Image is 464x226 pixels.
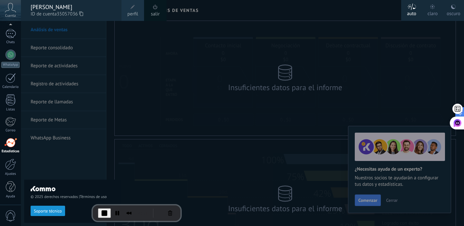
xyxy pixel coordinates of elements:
span: ID de cuenta [31,11,115,18]
div: Estadísticas [1,149,20,154]
div: Listas [1,108,20,112]
div: Ajustes [1,172,20,176]
div: [PERSON_NAME] [31,4,115,11]
a: salir [151,11,159,18]
div: auto [407,4,416,21]
div: Chats [1,40,20,44]
div: WhatsApp [1,62,20,68]
div: Ayuda [1,194,20,199]
span: perfil [127,11,138,18]
div: oscuro [447,4,460,21]
div: Calendario [1,85,20,89]
div: claro [428,4,438,21]
span: 35057036 [57,11,83,18]
div: Correo [1,128,20,133]
span: Cuenta [5,14,16,18]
